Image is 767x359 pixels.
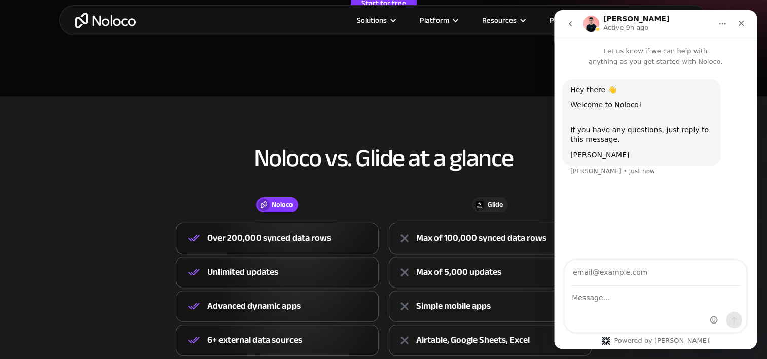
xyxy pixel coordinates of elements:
h2: Noloco vs. Glide at a glance [69,145,698,172]
div: Platform [407,14,469,27]
a: Pricing [537,14,585,27]
div: Solutions [357,14,387,27]
div: Unlimited updates [207,265,278,280]
div: Noloco [272,199,293,210]
a: home [75,13,136,28]
div: Simple mobile apps [416,299,491,314]
div: Max of 100,000 synced data rows [416,231,546,246]
div: Platform [420,14,449,27]
div: Glide [488,199,503,210]
div: Max of 5,000 updates [416,265,501,280]
div: Resources [482,14,517,27]
iframe: Intercom live chat [554,10,757,349]
div: Advanced dynamic apps [207,299,301,314]
div: 6+ external data sources [207,333,302,348]
div: Solutions [344,14,407,27]
div: Over 200,000 synced data rows [207,231,331,246]
div: Resources [469,14,537,27]
div: Airtable, Google Sheets, Excel [416,333,530,348]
